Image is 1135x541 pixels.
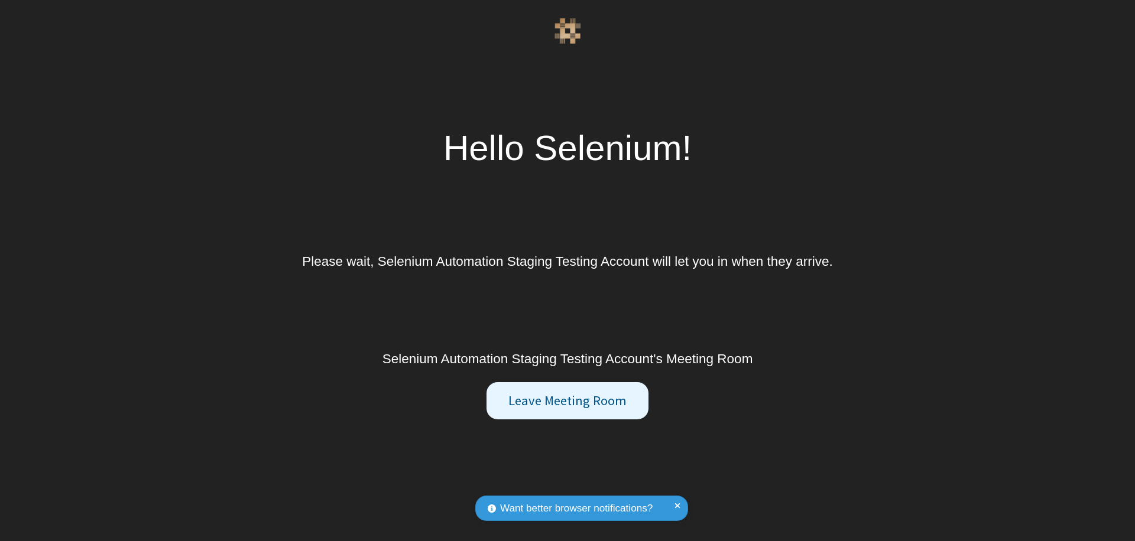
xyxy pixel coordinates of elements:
[487,382,648,420] button: Leave Meeting Room
[302,252,833,272] div: Please wait, Selenium Automation Staging Testing Account will let you in when they arrive.
[382,349,753,369] div: Selenium Automation Staging Testing Account's Meeting Room
[500,501,653,516] span: Want better browser notifications?
[554,18,581,44] img: QA Selenium DO NOT DELETE OR CHANGE
[443,122,692,175] div: Hello Selenium!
